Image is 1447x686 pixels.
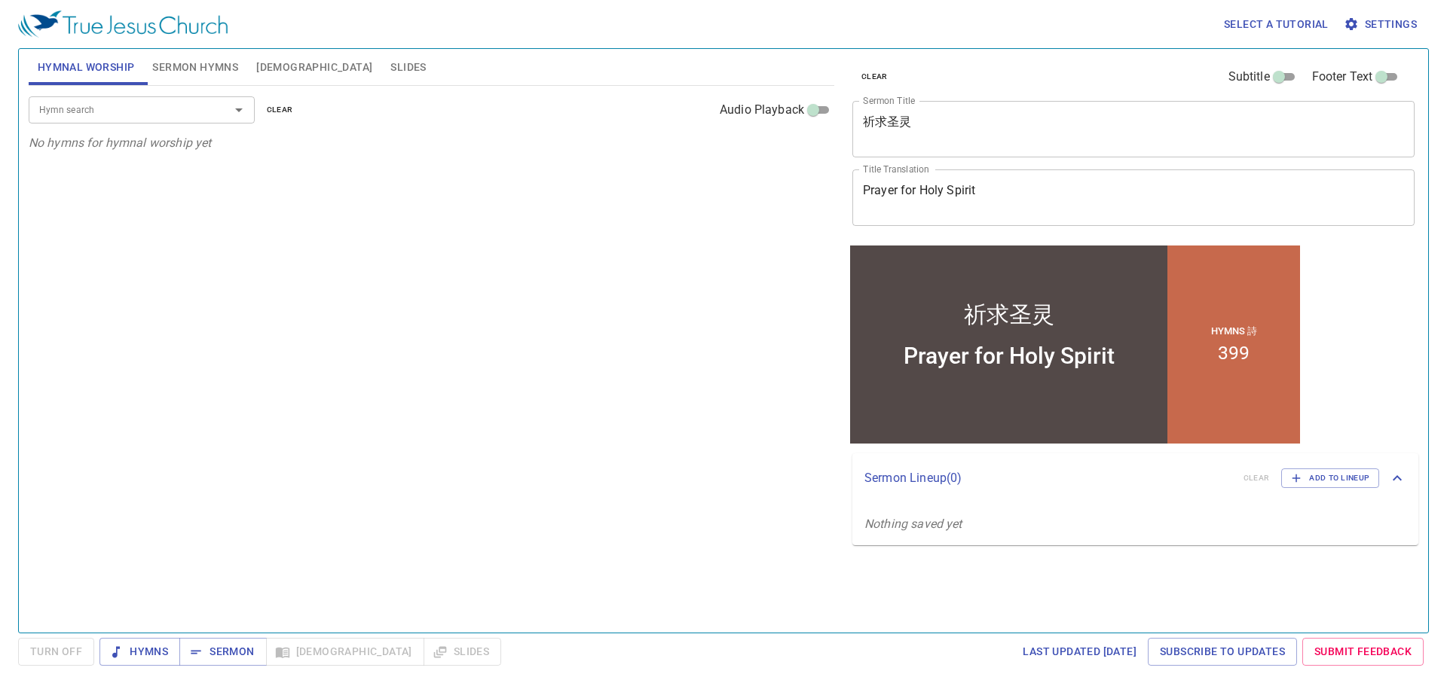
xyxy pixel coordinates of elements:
[1023,642,1136,661] span: Last updated [DATE]
[720,101,804,119] span: Audio Playback
[390,58,426,77] span: Slides
[1314,642,1412,661] span: Submit Feedback
[191,642,254,661] span: Sermon
[267,103,293,117] span: clear
[1160,642,1285,661] span: Subscribe to Updates
[18,11,228,38] img: True Jesus Church
[1228,68,1270,86] span: Subtitle
[864,517,962,531] i: Nothing saved yet
[258,101,302,119] button: clear
[852,68,897,86] button: clear
[1291,471,1369,485] span: Add to Lineup
[112,642,168,661] span: Hymns
[861,70,888,84] span: clear
[1148,638,1297,666] a: Subscribe to Updates
[256,58,372,77] span: [DEMOGRAPHIC_DATA]
[1312,68,1373,86] span: Footer Text
[852,453,1418,503] div: Sermon Lineup(0)clearAdd to Lineup
[1347,15,1417,34] span: Settings
[1302,638,1424,666] a: Submit Feedback
[1281,468,1379,488] button: Add to Lineup
[863,114,1404,143] textarea: 祈求圣灵
[846,242,1304,447] iframe: from-child
[38,58,135,77] span: Hymnal Worship
[864,469,1231,487] p: Sermon Lineup ( 0 )
[1341,11,1423,38] button: Settings
[179,638,266,666] button: Sermon
[29,136,212,150] i: No hymns for hymnal worship yet
[863,183,1404,212] textarea: Prayer for Holy Spirit
[1218,11,1335,38] button: Select a tutorial
[1224,15,1329,34] span: Select a tutorial
[99,638,180,666] button: Hymns
[152,58,238,77] span: Sermon Hymns
[1017,638,1143,666] a: Last updated [DATE]
[228,99,249,120] button: Open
